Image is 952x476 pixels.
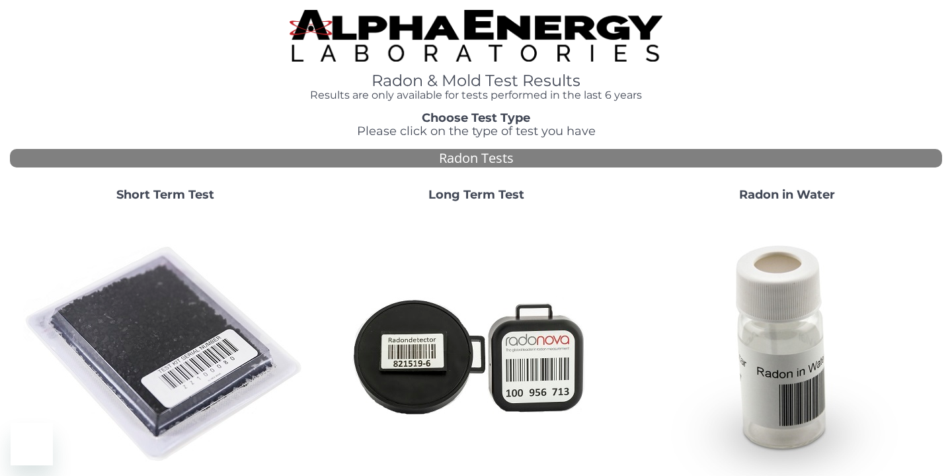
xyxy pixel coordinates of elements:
[10,149,942,168] div: Radon Tests
[290,72,662,89] h1: Radon & Mold Test Results
[357,124,596,138] span: Please click on the type of test you have
[11,423,53,465] iframe: Button to launch messaging window
[116,187,214,202] strong: Short Term Test
[422,111,530,125] strong: Choose Test Type
[290,89,662,101] h4: Results are only available for tests performed in the last 6 years
[290,10,662,62] img: TightCrop.jpg
[428,187,524,202] strong: Long Term Test
[739,187,835,202] strong: Radon in Water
